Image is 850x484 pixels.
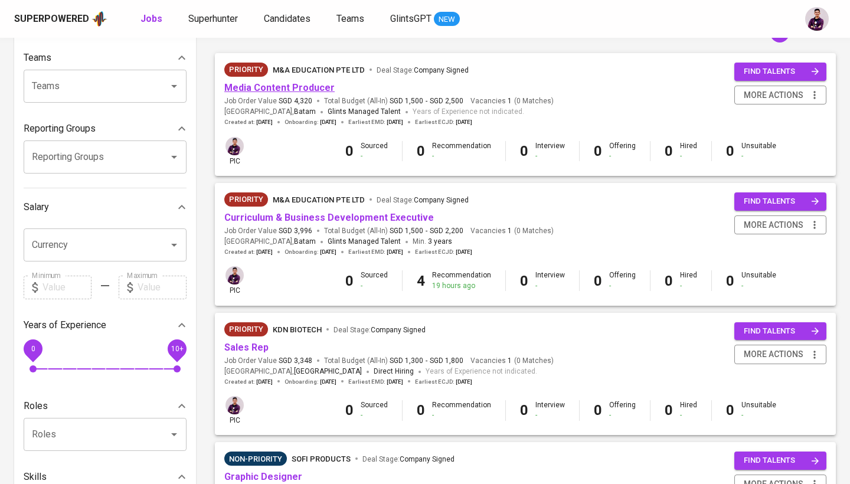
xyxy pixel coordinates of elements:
span: Vacancies ( 0 Matches ) [470,96,554,106]
span: 3 years [428,237,452,246]
span: [DATE] [387,378,403,386]
span: Glints Managed Talent [328,107,401,116]
span: Earliest ECJD : [415,378,472,386]
span: - [426,356,427,366]
span: Superhunter [188,13,238,24]
b: 0 [665,143,673,159]
div: Superpowered [14,12,89,26]
span: SGD 3,348 [279,356,312,366]
span: Glints Managed Talent [328,237,401,246]
div: - [432,410,491,420]
button: more actions [734,345,826,364]
b: 0 [594,143,602,159]
span: Onboarding : [285,118,336,126]
b: Jobs [140,13,162,24]
span: GlintsGPT [390,13,431,24]
img: erwin@glints.com [805,7,829,31]
span: Job Order Value [224,226,312,236]
button: Open [166,78,182,94]
div: New Job received from Demand Team [224,322,268,336]
div: - [609,281,636,291]
span: more actions [744,347,803,362]
div: Unsuitable [741,141,776,161]
span: find talents [744,65,819,79]
span: Priority [224,194,268,205]
div: Sourced [361,400,388,420]
div: Interview [535,141,565,161]
a: Media Content Producer [224,82,335,93]
span: [GEOGRAPHIC_DATA] , [224,106,316,118]
button: find talents [734,192,826,211]
a: Graphic Designer [224,471,302,482]
span: Company Signed [371,326,426,334]
div: Teams [24,46,187,70]
b: 0 [665,402,673,418]
div: Sufficient Talents in Pipeline [224,452,287,466]
span: 10+ [171,344,183,352]
span: find talents [744,325,819,338]
button: find talents [734,63,826,81]
div: Recommendation [432,400,491,420]
div: - [680,410,697,420]
div: - [609,410,636,420]
div: - [361,410,388,420]
b: 0 [417,143,425,159]
div: Hired [680,270,697,290]
span: Created at : [224,118,273,126]
div: Sourced [361,141,388,161]
span: NEW [434,14,460,25]
span: Years of Experience not indicated. [413,106,524,118]
a: Sales Rep [224,342,269,353]
span: 1 [506,96,512,106]
span: Vacancies ( 0 Matches ) [470,226,554,236]
b: 0 [345,143,354,159]
span: Earliest EMD : [348,248,403,256]
div: Salary [24,195,187,219]
span: Priority [224,323,268,335]
b: 0 [726,402,734,418]
span: SGD 1,800 [430,356,463,366]
input: Value [42,276,91,299]
span: Company Signed [414,196,469,204]
span: Created at : [224,378,273,386]
a: Candidates [264,12,313,27]
span: 0 [31,344,35,352]
span: Job Order Value [224,96,312,106]
span: [DATE] [256,118,273,126]
b: 4 [417,273,425,289]
span: [DATE] [387,118,403,126]
span: Total Budget (All-In) [324,226,463,236]
div: 19 hours ago [432,281,491,291]
span: M&A Education Pte Ltd [273,195,365,204]
span: Earliest ECJD : [415,118,472,126]
span: [DATE] [256,248,273,256]
span: SGD 2,500 [430,96,463,106]
p: Skills [24,470,47,484]
p: Teams [24,51,51,65]
span: Deal Stage : [334,326,426,334]
span: Batam [294,106,316,118]
b: 0 [345,402,354,418]
span: SGD 1,500 [390,226,423,236]
div: Offering [609,141,636,161]
span: Non-Priority [224,453,287,465]
b: 0 [417,402,425,418]
p: Years of Experience [24,318,106,332]
span: Deal Stage : [377,66,469,74]
div: Interview [535,400,565,420]
span: [DATE] [387,248,403,256]
a: Superpoweredapp logo [14,10,107,28]
button: find talents [734,452,826,470]
b: 0 [520,402,528,418]
span: [DATE] [320,378,336,386]
span: Teams [336,13,364,24]
div: - [741,281,776,291]
span: Vacancies ( 0 Matches ) [470,356,554,366]
b: 0 [345,273,354,289]
span: [DATE] [256,378,273,386]
a: Superhunter [188,12,240,27]
button: Open [166,149,182,165]
div: Offering [609,400,636,420]
input: Value [138,276,187,299]
div: Offering [609,270,636,290]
